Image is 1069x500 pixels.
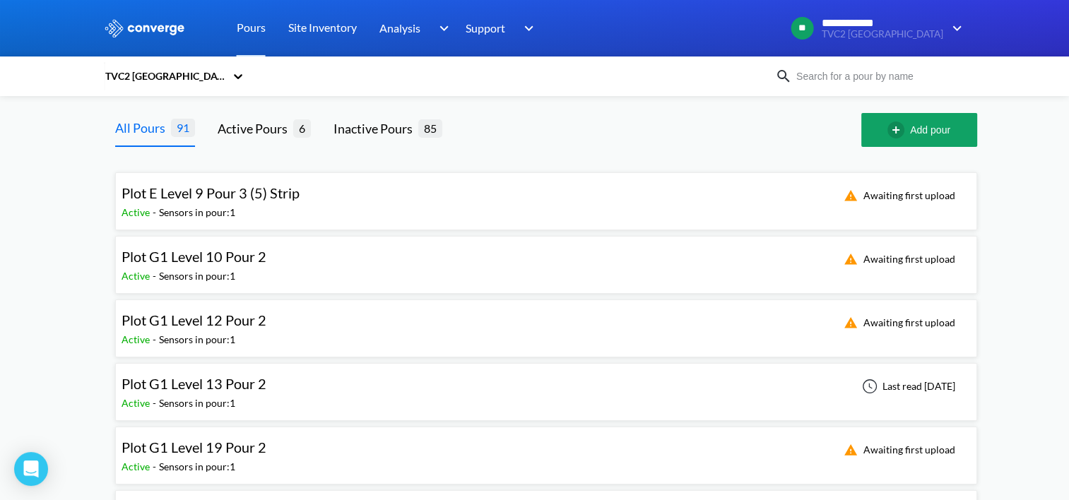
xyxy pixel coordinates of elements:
[159,459,235,475] div: Sensors in pour: 1
[887,121,910,138] img: add-circle-outline.svg
[159,395,235,411] div: Sensors in pour: 1
[153,460,159,472] span: -
[943,20,966,37] img: downArrow.svg
[159,205,235,220] div: Sensors in pour: 1
[159,332,235,347] div: Sensors in pour: 1
[122,270,153,282] span: Active
[835,441,959,458] div: Awaiting first upload
[153,206,159,218] span: -
[418,119,442,137] span: 85
[104,69,225,84] div: TVC2 [GEOGRAPHIC_DATA]
[293,119,311,137] span: 6
[466,19,505,37] span: Support
[115,316,977,328] a: Plot G1 Level 12 Pour 2Active-Sensors in pour:1Awaiting first upload
[122,397,153,409] span: Active
[835,251,959,268] div: Awaiting first upload
[333,119,418,138] div: Inactive Pours
[218,119,293,138] div: Active Pours
[122,375,266,392] span: Plot G1 Level 13 Pour 2
[122,206,153,218] span: Active
[792,69,963,84] input: Search for a pour by name
[122,460,153,472] span: Active
[14,452,48,486] div: Open Intercom Messenger
[861,113,977,147] button: Add pour
[430,20,452,37] img: downArrow.svg
[775,68,792,85] img: icon-search.svg
[122,248,266,265] span: Plot G1 Level 10 Pour 2
[122,439,266,456] span: Plot G1 Level 19 Pour 2
[122,311,266,328] span: Plot G1 Level 12 Pour 2
[835,187,959,204] div: Awaiting first upload
[115,443,977,455] a: Plot G1 Level 19 Pour 2Active-Sensors in pour:1Awaiting first upload
[115,118,171,138] div: All Pours
[835,314,959,331] div: Awaiting first upload
[822,29,943,40] span: TVC2 [GEOGRAPHIC_DATA]
[854,378,959,395] div: Last read [DATE]
[153,270,159,282] span: -
[122,184,300,201] span: Plot E Level 9 Pour 3 (5) Strip
[379,19,420,37] span: Analysis
[171,119,195,136] span: 91
[115,189,977,201] a: Plot E Level 9 Pour 3 (5) StripActive-Sensors in pour:1Awaiting first upload
[115,252,977,264] a: Plot G1 Level 10 Pour 2Active-Sensors in pour:1Awaiting first upload
[515,20,538,37] img: downArrow.svg
[159,268,235,284] div: Sensors in pour: 1
[104,19,186,37] img: logo_ewhite.svg
[153,397,159,409] span: -
[115,379,977,391] a: Plot G1 Level 13 Pour 2Active-Sensors in pour:1Last read [DATE]
[153,333,159,345] span: -
[122,333,153,345] span: Active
